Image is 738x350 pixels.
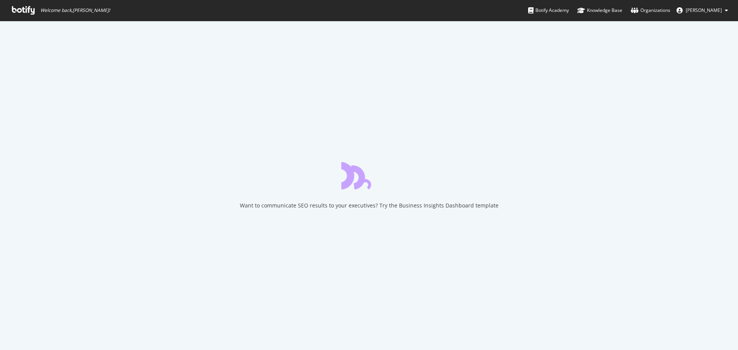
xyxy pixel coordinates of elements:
[341,162,397,189] div: animation
[577,7,622,14] div: Knowledge Base
[40,7,110,13] span: Welcome back, [PERSON_NAME] !
[528,7,569,14] div: Botify Academy
[631,7,670,14] div: Organizations
[240,202,499,209] div: Want to communicate SEO results to your executives? Try the Business Insights Dashboard template
[670,4,734,17] button: [PERSON_NAME]
[686,7,722,13] span: Hecquet Antoine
